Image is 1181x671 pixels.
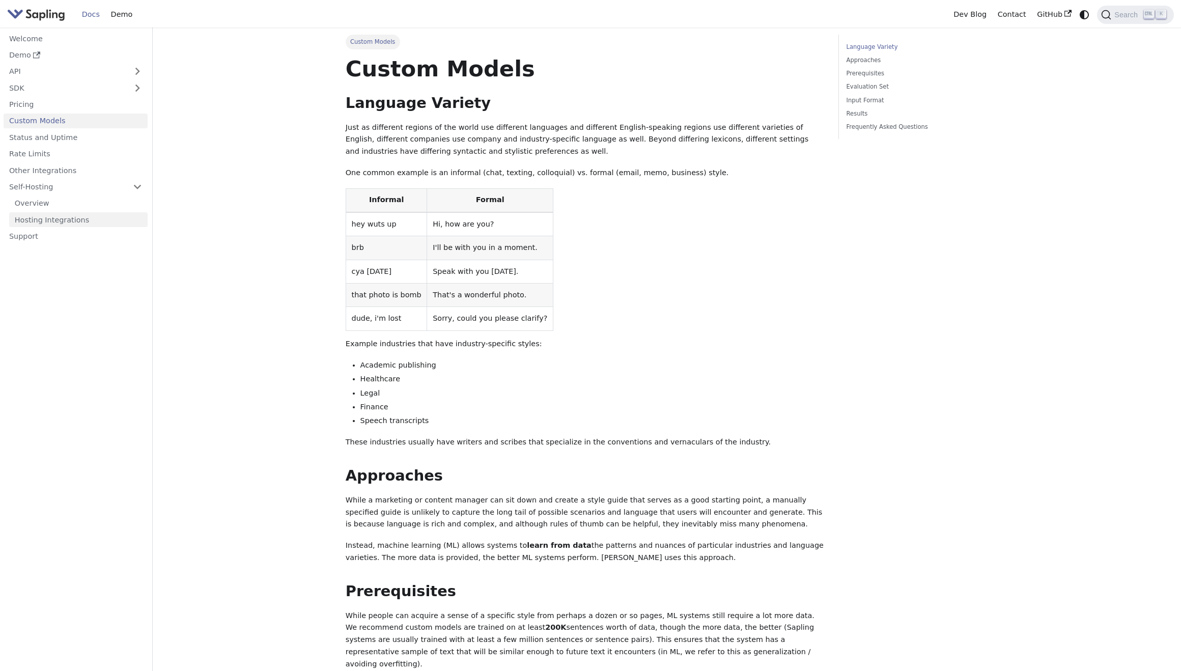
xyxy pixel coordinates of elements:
td: dude, i'm lost [346,307,427,330]
a: Custom Models [4,114,148,128]
a: Approaches [847,55,985,65]
p: Instead, machine learning (ML) allows systems to the patterns and nuances of particular industrie... [346,540,824,564]
a: Demo [4,48,148,63]
button: Search (Ctrl+K) [1097,6,1173,24]
th: Formal [427,188,553,212]
strong: learn from data [527,541,592,549]
td: I'll be with you in a moment. [427,236,553,260]
a: Pricing [4,97,148,112]
td: cya [DATE] [346,260,427,283]
img: Sapling.ai [7,7,65,22]
li: Academic publishing [360,359,824,372]
button: Expand sidebar category 'SDK' [127,80,148,95]
a: Welcome [4,31,148,46]
a: API [4,64,127,79]
td: That's a wonderful photo. [427,284,553,307]
kbd: K [1156,10,1166,19]
a: Support [4,229,148,244]
td: Sorry, could you please clarify? [427,307,553,330]
p: While people can acquire a sense of a specific style from perhaps a dozen or so pages, ML systems... [346,610,824,670]
h1: Custom Models [346,55,824,82]
span: Search [1111,11,1144,19]
li: Legal [360,387,824,400]
a: Docs [76,7,105,22]
h2: Language Variety [346,94,824,113]
a: Evaluation Set [847,82,985,92]
a: Status and Uptime [4,130,148,145]
h2: Prerequisites [346,582,824,601]
a: Frequently Asked Questions [847,122,985,132]
li: Finance [360,401,824,413]
a: Other Integrations [4,163,148,178]
td: Hi, how are you? [427,212,553,236]
a: Hosting Integrations [9,212,148,227]
p: One common example is an informal (chat, texting, colloquial) vs. formal (email, memo, business) ... [346,167,824,179]
a: Input Format [847,96,985,105]
a: Rate Limits [4,147,148,161]
span: Custom Models [346,35,400,49]
p: While a marketing or content manager can sit down and create a style guide that serves as a good ... [346,494,824,530]
button: Expand sidebar category 'API' [127,64,148,79]
nav: Breadcrumbs [346,35,824,49]
a: Dev Blog [948,7,992,22]
td: Speak with you [DATE]. [427,260,553,283]
h2: Approaches [346,467,824,485]
a: Sapling.ai [7,7,69,22]
a: GitHub [1031,7,1077,22]
button: Switch between dark and light mode (currently system mode) [1077,7,1092,22]
a: SDK [4,80,127,95]
a: Contact [992,7,1032,22]
p: Example industries that have industry-specific styles: [346,338,824,350]
a: Self-Hosting [4,180,148,194]
li: Healthcare [360,373,824,385]
th: Informal [346,188,427,212]
a: Language Variety [847,42,985,52]
a: Overview [9,196,148,211]
strong: 200K [545,623,566,631]
p: Just as different regions of the world use different languages and different English-speaking reg... [346,122,824,158]
a: Results [847,109,985,119]
li: Speech transcripts [360,415,824,427]
td: that photo is bomb [346,284,427,307]
p: These industries usually have writers and scribes that specialize in the conventions and vernacul... [346,436,824,449]
td: hey wuts up [346,212,427,236]
a: Demo [105,7,138,22]
td: brb [346,236,427,260]
a: Prerequisites [847,69,985,78]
